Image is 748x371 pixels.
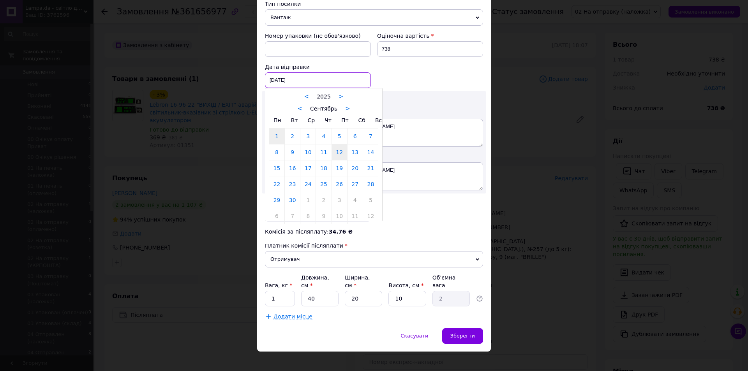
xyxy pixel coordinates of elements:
[450,333,475,339] span: Зберегти
[332,160,347,176] a: 19
[285,192,300,208] a: 30
[285,208,300,224] a: 7
[300,192,316,208] a: 1
[363,192,378,208] a: 5
[348,144,363,160] a: 13
[300,144,316,160] a: 10
[332,128,347,144] a: 5
[269,208,284,224] a: 6
[332,144,347,160] a: 12
[300,176,316,192] a: 24
[358,117,365,123] span: Сб
[300,208,316,224] a: 8
[332,208,347,224] a: 10
[265,251,483,267] span: Отримувач
[291,117,298,123] span: Вт
[285,128,300,144] a: 2
[269,160,284,176] a: 15
[363,160,378,176] a: 21
[339,93,344,100] a: >
[285,176,300,192] a: 23
[348,160,363,176] a: 20
[317,93,331,100] span: 2025
[285,160,300,176] a: 16
[348,128,363,144] a: 6
[316,176,331,192] a: 25
[316,160,331,176] a: 18
[297,105,302,112] a: <
[269,144,284,160] a: 8
[300,128,316,144] a: 3
[341,117,349,123] span: Пт
[273,313,312,320] span: Додати місце
[325,117,332,123] span: Чт
[348,208,363,224] a: 11
[363,176,378,192] a: 28
[345,105,350,112] a: >
[348,192,363,208] a: 4
[304,93,309,100] a: <
[269,192,284,208] a: 29
[316,128,331,144] a: 4
[307,117,315,123] span: Ср
[375,117,382,123] span: Вс
[269,128,284,144] a: 1
[363,208,378,224] a: 12
[348,176,363,192] a: 27
[363,144,378,160] a: 14
[310,105,337,112] span: Сентябрь
[400,333,428,339] span: Скасувати
[332,192,347,208] a: 3
[285,144,300,160] a: 9
[316,144,331,160] a: 11
[273,117,281,123] span: Пн
[332,176,347,192] a: 26
[316,192,331,208] a: 2
[316,208,331,224] a: 9
[300,160,316,176] a: 17
[363,128,378,144] a: 7
[269,176,284,192] a: 22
